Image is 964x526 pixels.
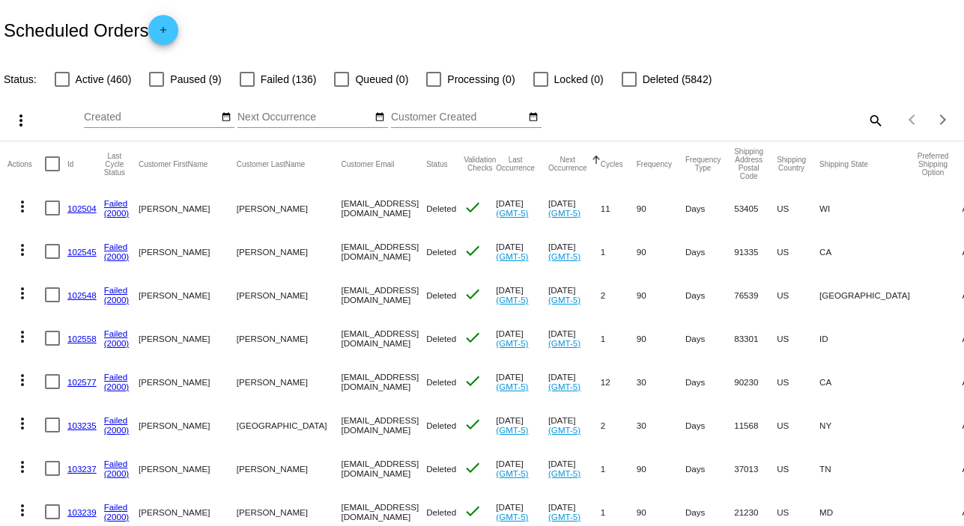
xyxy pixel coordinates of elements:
mat-cell: US [777,403,819,447]
a: 102558 [67,334,97,343]
input: Created [84,111,219,123]
input: Next Occurrence [237,111,372,123]
a: (2000) [104,208,130,218]
mat-cell: NY [819,403,918,447]
a: (GMT-5) [496,295,528,305]
mat-cell: [EMAIL_ADDRESS][DOMAIN_NAME] [341,403,426,447]
mat-cell: [EMAIL_ADDRESS][DOMAIN_NAME] [341,273,426,316]
mat-cell: 76539 [734,273,777,316]
a: (GMT-5) [496,251,528,261]
mat-icon: more_vert [13,458,31,476]
mat-icon: search [866,108,884,132]
mat-icon: check [464,328,482,346]
mat-cell: [PERSON_NAME] [237,316,342,360]
mat-cell: 91335 [734,230,777,273]
mat-icon: more_vert [13,241,31,259]
mat-icon: check [464,372,482,390]
span: Locked (0) [554,70,604,88]
mat-cell: [GEOGRAPHIC_DATA] [237,403,342,447]
mat-cell: 12 [601,360,637,403]
button: Change sorting for PreferredShippingOption [918,152,949,177]
mat-cell: [PERSON_NAME] [237,230,342,273]
span: Processing (0) [447,70,515,88]
mat-cell: [PERSON_NAME] [139,360,237,403]
mat-cell: Days [685,447,734,490]
a: (2000) [104,425,130,435]
a: (GMT-5) [496,382,528,391]
mat-cell: [PERSON_NAME] [139,316,237,360]
a: (GMT-5) [496,512,528,522]
a: 103239 [67,507,97,517]
mat-header-cell: Actions [7,141,45,186]
span: Deleted [426,204,456,213]
span: Deleted [426,421,456,430]
mat-cell: [DATE] [548,273,601,316]
mat-cell: ID [819,316,918,360]
button: Change sorting for Frequency [637,159,672,168]
span: Queued (0) [355,70,408,88]
button: Change sorting for LastProcessingCycleId [104,152,125,177]
mat-cell: 30 [637,360,685,403]
mat-icon: date_range [528,111,539,123]
a: (GMT-5) [548,251,580,261]
mat-icon: date_range [375,111,385,123]
mat-cell: CA [819,360,918,403]
mat-cell: [DATE] [496,186,548,230]
mat-cell: 11568 [734,403,777,447]
mat-cell: [DATE] [496,273,548,316]
mat-cell: 90 [637,230,685,273]
mat-cell: 2 [601,273,637,316]
mat-cell: Days [685,360,734,403]
mat-icon: more_vert [13,198,31,215]
a: (GMT-5) [548,208,580,218]
a: (2000) [104,338,130,348]
a: (2000) [104,382,130,391]
mat-icon: check [464,242,482,260]
mat-cell: [DATE] [496,403,548,447]
mat-cell: Days [685,230,734,273]
mat-cell: [PERSON_NAME] [139,186,237,230]
mat-cell: 1 [601,447,637,490]
mat-cell: US [777,316,819,360]
mat-cell: US [777,230,819,273]
button: Change sorting for Id [67,159,73,168]
mat-cell: 2 [601,403,637,447]
mat-cell: [PERSON_NAME] [139,273,237,316]
button: Change sorting for ShippingState [819,159,868,168]
mat-cell: [DATE] [496,316,548,360]
mat-icon: more_vert [12,111,30,129]
a: (GMT-5) [548,295,580,305]
mat-cell: [DATE] [496,230,548,273]
a: (2000) [104,468,130,478]
mat-cell: 30 [637,403,685,447]
mat-cell: [EMAIL_ADDRESS][DOMAIN_NAME] [341,230,426,273]
button: Change sorting for CustomerFirstName [139,159,207,168]
button: Change sorting for Cycles [601,159,623,168]
mat-cell: [DATE] [548,186,601,230]
button: Change sorting for FrequencyType [685,156,721,172]
a: 102548 [67,290,97,300]
mat-cell: [DATE] [548,447,601,490]
a: 103237 [67,464,97,474]
a: Failed [104,328,128,338]
mat-cell: 37013 [734,447,777,490]
span: Deleted [426,247,456,257]
mat-cell: [EMAIL_ADDRESS][DOMAIN_NAME] [341,186,426,230]
mat-icon: add [154,25,172,43]
mat-cell: Days [685,186,734,230]
a: (GMT-5) [496,208,528,218]
button: Change sorting for ShippingPostcode [734,147,763,180]
mat-cell: [DATE] [496,447,548,490]
a: 102577 [67,377,97,387]
a: Failed [104,459,128,468]
span: Deleted (5842) [643,70,712,88]
mat-cell: [PERSON_NAME] [237,186,342,230]
mat-cell: US [777,273,819,316]
a: (GMT-5) [496,425,528,435]
mat-cell: 83301 [734,316,777,360]
mat-cell: 1 [601,316,637,360]
mat-icon: more_vert [13,415,31,432]
mat-cell: [PERSON_NAME] [237,273,342,316]
mat-icon: date_range [221,111,231,123]
mat-cell: Days [685,403,734,447]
